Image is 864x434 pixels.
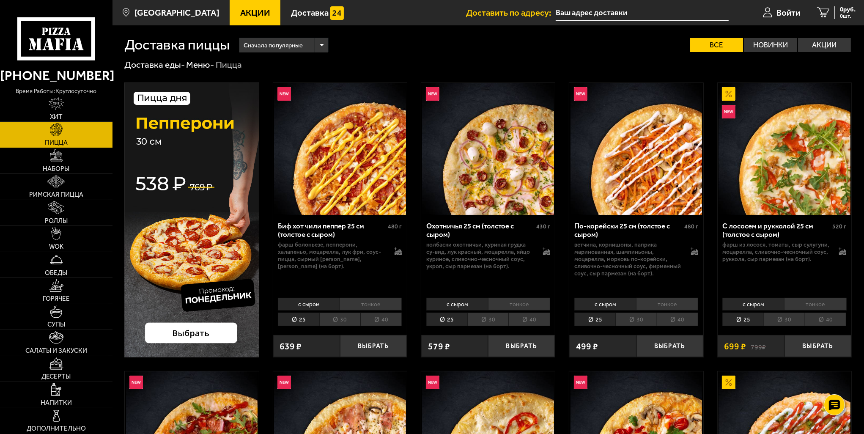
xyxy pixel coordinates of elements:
label: Все [690,38,743,52]
p: фарш болоньезе, пепперони, халапеньо, моцарелла, лук фри, соус-пицца, сырный [PERSON_NAME], [PERS... [278,241,385,270]
label: Акции [798,38,851,52]
img: Новинка [574,87,587,101]
img: Новинка [426,87,439,101]
li: 30 [319,313,360,326]
li: с сыром [574,298,636,310]
span: Акции [240,8,270,17]
li: тонкое [488,298,550,310]
span: Доставка [291,8,329,17]
span: 0 руб. [840,6,856,13]
li: 25 [722,313,763,326]
li: 30 [615,313,656,326]
div: Пицца [216,59,242,71]
span: Войти [776,8,800,17]
span: 579 ₽ [428,342,450,351]
img: По-корейски 25 см (толстое с сыром) [571,83,702,215]
img: Новинка [722,105,735,118]
button: Выбрать [784,335,851,357]
span: 430 г [536,223,550,230]
a: АкционныйНовинкаС лососем и рукколой 25 см (толстое с сыром) [718,83,851,215]
span: [GEOGRAPHIC_DATA] [134,8,219,17]
input: Ваш адрес доставки [556,5,729,21]
li: с сыром [426,298,488,310]
span: Напитки [41,400,72,406]
a: НовинкаОхотничья 25 см (толстое с сыром) [421,83,555,215]
li: 40 [805,313,846,326]
span: Десерты [41,374,71,380]
img: Охотничья 25 см (толстое с сыром) [422,83,554,215]
span: Наборы [43,166,69,172]
span: 499 ₽ [576,342,598,351]
button: Выбрать [340,335,407,357]
h1: Доставка пиццы [124,38,230,52]
span: Сначала популярные [244,37,303,54]
img: Новинка [277,87,291,101]
p: фарш из лосося, томаты, сыр сулугуни, моцарелла, сливочно-чесночный соус, руккола, сыр пармезан (... [722,241,830,263]
img: С лососем и рукколой 25 см (толстое с сыром) [719,83,850,215]
div: Биф хот чили пеппер 25 см (толстое с сыром) [278,222,386,239]
span: 639 ₽ [280,342,302,351]
span: Горячее [43,296,70,302]
span: Дополнительно [27,426,86,432]
a: НовинкаПо-корейски 25 см (толстое с сыром) [569,83,703,215]
li: 40 [360,313,402,326]
s: 799 ₽ [751,342,766,351]
div: С лососем и рукколой 25 см (толстое с сыром) [722,222,830,239]
img: Новинка [574,376,587,389]
li: 25 [426,313,467,326]
span: Доставить по адресу: [466,8,556,17]
img: Биф хот чили пеппер 25 см (толстое с сыром) [274,83,406,215]
span: Пицца [45,140,68,146]
li: тонкое [340,298,402,310]
a: Меню- [186,59,214,70]
button: Выбрать [636,335,703,357]
span: WOK [49,244,63,250]
p: ветчина, корнишоны, паприка маринованная, шампиньоны, моцарелла, морковь по-корейски, сливочно-че... [574,241,682,277]
li: тонкое [636,298,698,310]
img: Новинка [129,376,143,389]
img: Акционный [722,376,735,389]
li: 25 [278,313,319,326]
span: 520 г [832,223,846,230]
img: Новинка [426,376,439,389]
span: Роллы [45,218,68,224]
li: с сыром [722,298,784,310]
span: Обеды [45,270,67,276]
span: 0 шт. [840,14,856,19]
span: 480 г [388,223,402,230]
span: Римская пицца [29,192,83,198]
label: Новинки [744,38,797,52]
a: Доставка еды- [124,59,185,70]
img: Новинка [277,376,291,389]
button: Выбрать [488,335,555,357]
span: 480 г [684,223,698,230]
a: НовинкаБиф хот чили пеппер 25 см (толстое с сыром) [273,83,407,215]
img: Акционный [722,87,735,101]
span: Хит [50,114,63,120]
span: 699 ₽ [724,342,746,351]
p: колбаски охотничьи, куриная грудка су-вид, лук красный, моцарелла, яйцо куриное, сливочно-чесночн... [426,241,534,270]
li: 25 [574,313,615,326]
img: 15daf4d41897b9f0e9f617042186c801.svg [330,6,344,20]
span: Салаты и закуски [25,348,87,354]
div: По-корейски 25 см (толстое с сыром) [574,222,682,239]
li: 30 [467,313,508,326]
li: тонкое [784,298,846,310]
div: Охотничья 25 см (толстое с сыром) [426,222,534,239]
li: 40 [657,313,698,326]
li: 30 [764,313,805,326]
li: 40 [508,313,550,326]
span: Супы [47,321,65,328]
li: с сыром [278,298,340,310]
